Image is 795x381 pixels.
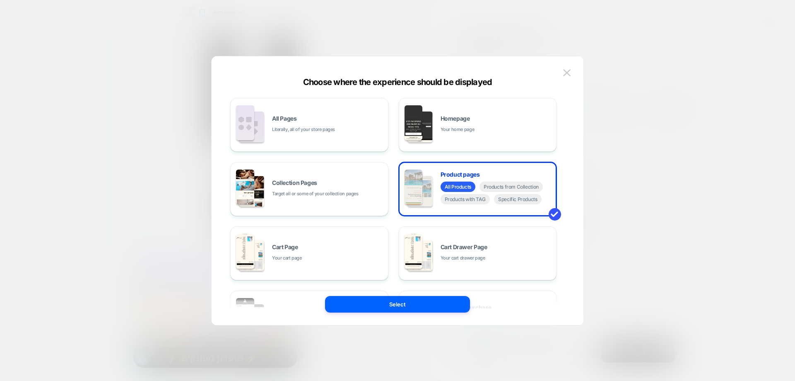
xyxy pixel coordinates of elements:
[441,194,490,204] span: Products with TAG
[98,121,140,129] span: Pause slideshow
[212,77,583,87] div: Choose where the experience should be displayed
[72,267,147,291] a: הזמנות אונליין ומתנות
[441,182,475,192] span: All Products
[441,116,470,121] span: Homepage
[74,9,164,235] button: Pause slideshow Play slideshow
[34,325,124,337] div: ⚡ מועדון מפונקים ⚡
[441,172,480,177] span: Product pages
[325,296,470,313] button: Select
[494,194,542,204] span: Specific Products
[479,182,543,192] span: Products from Collection
[66,311,131,324] a: ⛵ חבילת Sunset
[137,292,147,302] button: מיוחדים
[441,254,485,262] span: Your cart drawer page
[441,126,475,133] span: Your home page
[111,276,147,300] a: מיוחדים
[101,227,137,234] span: Play slideshow
[563,69,571,76] img: close
[1,235,164,263] a: ⚡מועדון הלקוחות המפנק בישראל במרחק קליק אחד! 200 נקודות מתנה ששוות לכם כסף! ההצטרפות בחינם, לחצו ...
[57,302,131,315] a: 🌙 חבילת Night Spa
[2,323,21,342] button: סרגל נגישות
[441,244,487,250] span: Cart Drawer Page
